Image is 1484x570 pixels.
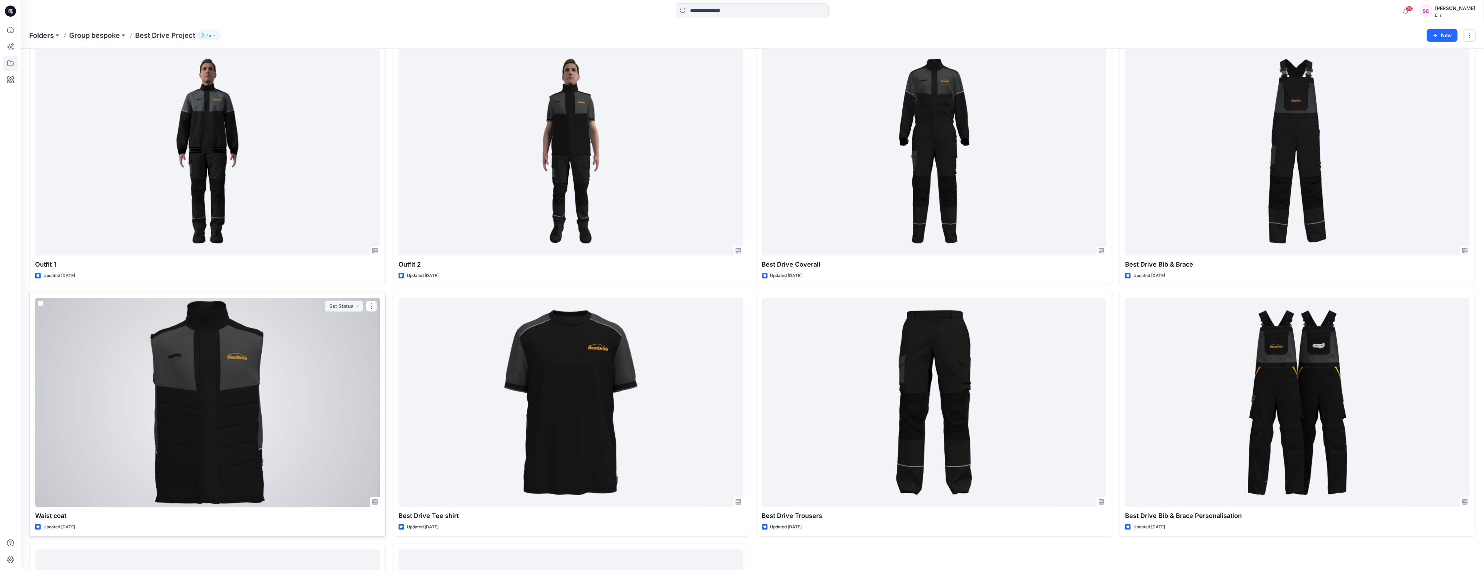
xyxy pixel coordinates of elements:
[399,298,743,507] a: Best Drive Tee shirt
[1427,29,1458,42] button: New
[399,511,743,521] p: Best Drive Tee shirt
[1420,5,1432,17] div: SC
[1435,12,1475,18] div: Elis
[198,31,220,40] button: 15
[69,31,120,40] a: Group bespoke
[399,260,743,269] p: Outfit 2
[762,511,1107,521] p: Best Drive Trousers
[1125,511,1470,521] p: Best Drive Bib & Brace Personalisation
[1125,298,1470,507] a: Best Drive Bib & Brace Personalisation
[1125,260,1470,269] p: Best Drive Bib & Brace
[1435,4,1475,12] div: [PERSON_NAME]
[407,272,438,279] p: Updated [DATE]
[207,32,211,39] p: 15
[135,31,195,40] p: Best Drive Project
[1405,6,1413,11] span: 23
[35,260,380,269] p: Outfit 1
[407,523,438,531] p: Updated [DATE]
[35,511,380,521] p: Waist coat
[762,260,1107,269] p: Best Drive Coverall
[770,523,802,531] p: Updated [DATE]
[399,47,743,255] a: Outfit 2
[762,298,1107,507] a: Best Drive Trousers
[762,47,1107,255] a: Best Drive Coverall
[35,47,380,255] a: Outfit 1
[29,31,54,40] a: Folders
[35,298,380,507] a: Waist coat
[1125,47,1470,255] a: Best Drive Bib & Brace
[43,523,75,531] p: Updated [DATE]
[1133,523,1165,531] p: Updated [DATE]
[43,272,75,279] p: Updated [DATE]
[770,272,802,279] p: Updated [DATE]
[1133,272,1165,279] p: Updated [DATE]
